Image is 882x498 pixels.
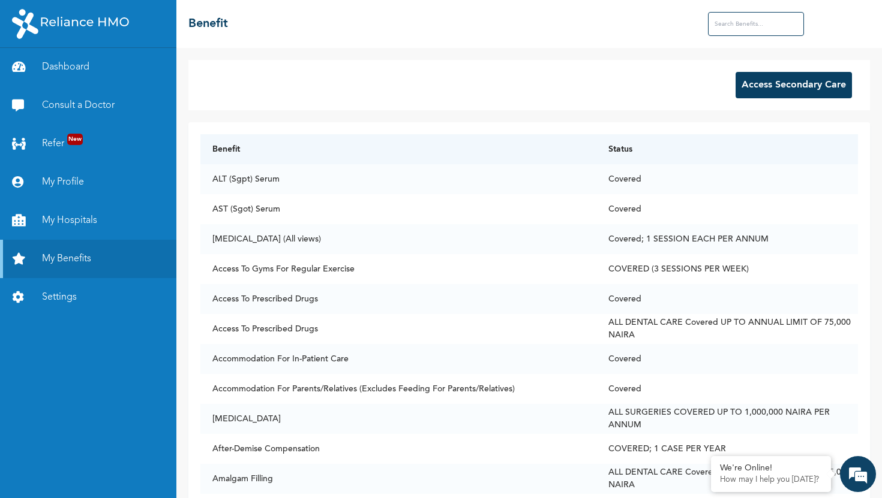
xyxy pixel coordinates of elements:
td: COVERED (3 SESSIONS PER WEEK) [596,254,858,284]
td: Access To Gyms For Regular Exercise [200,254,596,284]
td: ALT (Sgpt) Serum [200,164,596,194]
td: Covered [596,164,858,194]
div: Minimize live chat window [197,6,226,35]
td: After-Demise Compensation [200,434,596,464]
td: Accommodation For Parents/Relatives (Excludes Feeding For Parents/Relatives) [200,374,596,404]
img: RelianceHMO's Logo [12,9,129,39]
input: Search Benefits... [708,12,804,36]
h2: Benefit [188,15,228,33]
textarea: Type your message and hit 'Enter' [6,364,229,406]
td: ALL DENTAL CARE Covered UP TO ANNUAL LIMIT OF 75,000 NAIRA [596,464,858,494]
td: ALL DENTAL CARE Covered UP TO ANNUAL LIMIT OF 75,000 NAIRA [596,314,858,344]
td: ALL SURGERIES COVERED UP TO 1,000,000 NAIRA PER ANNUM [596,404,858,434]
div: Chat with us now [62,67,202,83]
td: Covered [596,194,858,224]
td: Accommodation For In-Patient Care [200,344,596,374]
td: [MEDICAL_DATA] [200,404,596,434]
td: Access To Prescribed Drugs [200,284,596,314]
th: Status [596,134,858,164]
div: FAQs [118,406,229,443]
td: [MEDICAL_DATA] (All views) [200,224,596,254]
button: Access Secondary Care [736,72,852,98]
td: Amalgam Filling [200,464,596,494]
td: Covered [596,374,858,404]
td: COVERED; 1 CASE PER YEAR [596,434,858,464]
div: We're Online! [720,463,822,473]
th: Benefit [200,134,596,164]
td: Covered [596,284,858,314]
td: AST (Sgot) Serum [200,194,596,224]
p: How may I help you today? [720,475,822,485]
span: New [67,134,83,145]
span: We're online! [70,170,166,291]
img: d_794563401_company_1708531726252_794563401 [22,60,49,90]
td: Access To Prescribed Drugs [200,314,596,344]
span: Conversation [6,427,118,436]
td: Covered [596,344,858,374]
td: Covered; 1 SESSION EACH PER ANNUM [596,224,858,254]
